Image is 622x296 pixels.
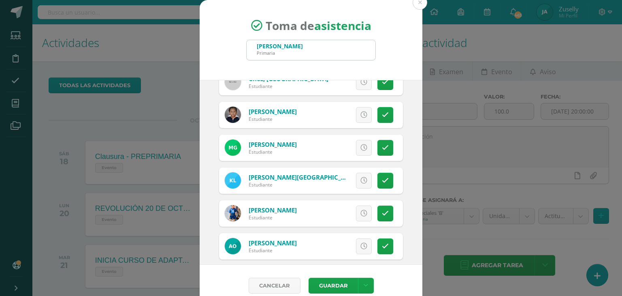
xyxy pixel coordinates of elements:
[247,40,375,60] input: Busca un grado o sección aquí...
[257,50,303,56] div: Primaria
[225,172,241,189] img: 9b6dc7377cbf42eefea1e76b71a34729.png
[225,205,241,221] img: 272fbd19ced459de683b6a447ced922d.png
[225,107,241,123] img: c92c41e6efde3ce073f49b9ba56979f2.png
[249,148,297,155] div: Estudiante
[249,83,328,90] div: Estudiante
[249,181,346,188] div: Estudiante
[225,238,241,254] img: e31b9a775f2bc973cf7dcd62047ca26e.png
[225,74,241,90] img: 60x60
[225,139,241,156] img: 91064ba6db204738e995fee174ca9a16.png
[249,173,359,181] a: [PERSON_NAME][GEOGRAPHIC_DATA]
[309,278,358,294] button: Guardar
[249,239,297,247] a: [PERSON_NAME]
[249,107,297,116] a: [PERSON_NAME]
[249,206,297,214] a: [PERSON_NAME]
[314,18,371,33] strong: asistencia
[249,278,300,294] a: Cancelar
[249,247,297,254] div: Estudiante
[249,214,297,221] div: Estudiante
[266,18,371,33] span: Toma de
[249,140,297,148] a: [PERSON_NAME]
[257,42,303,50] div: [PERSON_NAME]
[249,116,297,122] div: Estudiante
